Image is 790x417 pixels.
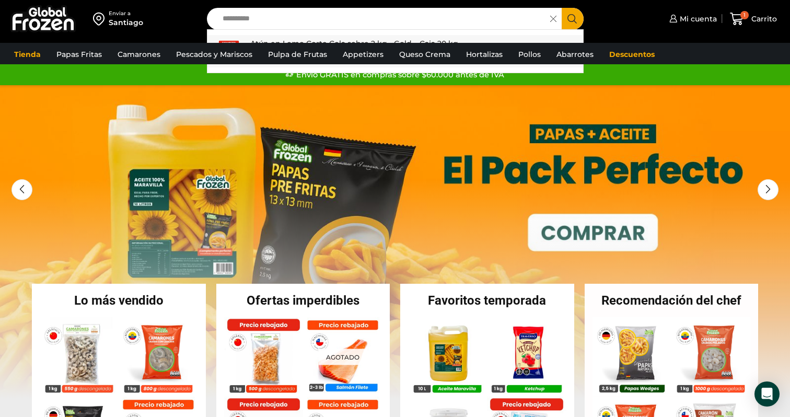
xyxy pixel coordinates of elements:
h2: Lo más vendido [32,294,206,307]
img: address-field-icon.svg [93,10,109,28]
h2: Ofertas imperdibles [216,294,390,307]
h2: Recomendación del chef [585,294,759,307]
button: Search button [562,8,584,30]
a: Appetizers [338,44,389,64]
a: 1 Carrito [727,7,780,31]
a: Queso Crema [394,44,456,64]
div: Previous slide [11,179,32,200]
h2: Favoritos temporada [400,294,574,307]
span: Mi cuenta [677,14,717,24]
a: Camarones [112,44,166,64]
a: Pulpa de Frutas [263,44,332,64]
p: Agotado [318,349,366,365]
span: Carrito [749,14,777,24]
a: Pollos [513,44,546,64]
a: Atún en Lomo Corte Cola sobre 2 kg - Gold – Caja 20 kg $7.290 [207,35,583,67]
a: Descuentos [604,44,660,64]
div: Open Intercom Messenger [754,381,780,407]
div: Next slide [758,179,779,200]
a: Tienda [9,44,46,64]
div: Enviar a [109,10,143,17]
a: Mi cuenta [667,8,717,29]
a: Hortalizas [461,44,508,64]
a: Papas Fritas [51,44,107,64]
a: Pescados y Mariscos [171,44,258,64]
p: Atún en Lomo Corte Cola sobre 2 kg - Gold – Caja 20 kg [250,38,458,49]
span: 1 [740,11,749,19]
a: Abarrotes [551,44,599,64]
div: Santiago [109,17,143,28]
